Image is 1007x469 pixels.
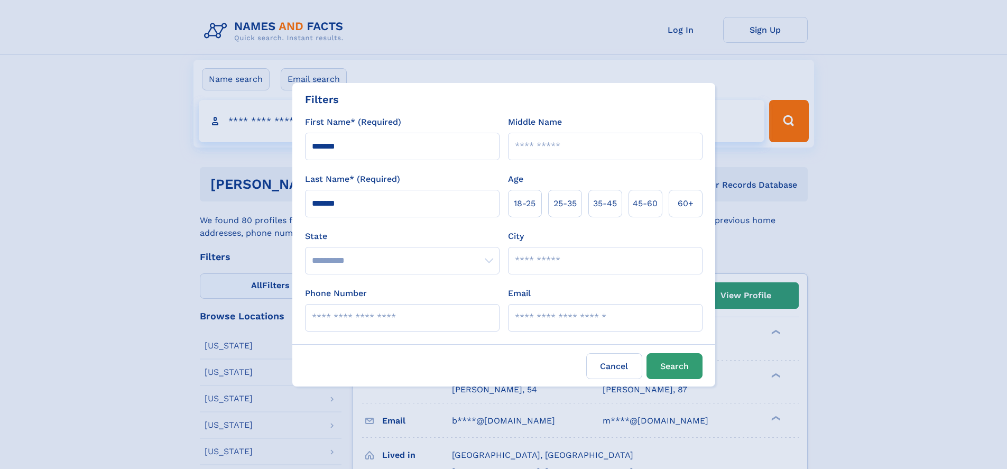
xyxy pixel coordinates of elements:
[305,230,500,243] label: State
[646,353,703,379] button: Search
[508,230,524,243] label: City
[586,353,642,379] label: Cancel
[508,173,523,186] label: Age
[508,116,562,128] label: Middle Name
[305,91,339,107] div: Filters
[514,197,535,210] span: 18‑25
[305,116,401,128] label: First Name* (Required)
[633,197,658,210] span: 45‑60
[678,197,694,210] span: 60+
[553,197,577,210] span: 25‑35
[305,173,400,186] label: Last Name* (Required)
[305,287,367,300] label: Phone Number
[593,197,617,210] span: 35‑45
[508,287,531,300] label: Email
